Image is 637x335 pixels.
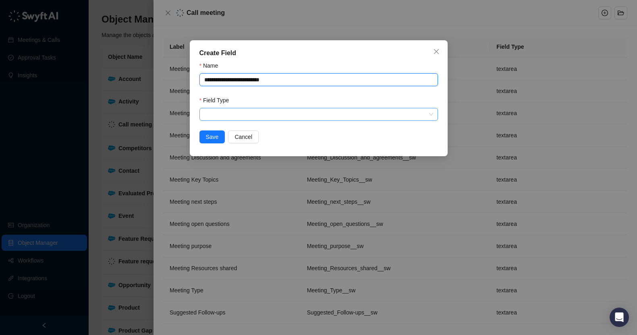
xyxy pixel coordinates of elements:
span: Save [206,132,219,141]
button: Close [430,45,443,58]
button: Cancel [228,130,259,143]
div: Create Field [199,48,438,58]
div: Open Intercom Messenger [610,308,629,327]
label: Field Type [199,96,235,105]
label: Name [199,61,224,70]
button: Save [199,130,225,143]
span: close [433,48,440,55]
input: Name [199,73,438,86]
span: Cancel [234,132,252,141]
